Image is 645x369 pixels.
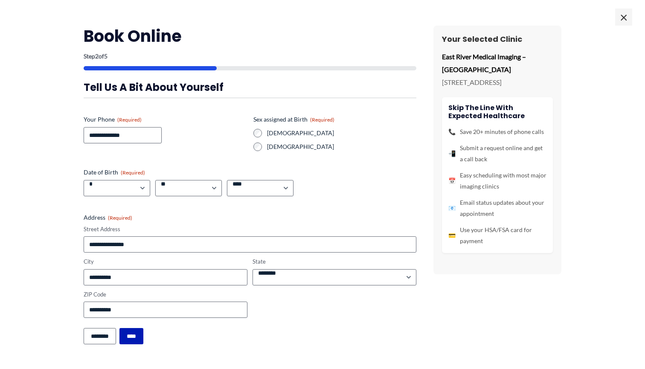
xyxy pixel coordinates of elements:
h2: Book Online [84,26,416,46]
span: 📧 [448,203,456,214]
p: East River Medical Imaging – [GEOGRAPHIC_DATA] [442,50,553,76]
h3: Tell us a bit about yourself [84,81,416,94]
span: 5 [104,52,107,60]
legend: Date of Birth [84,168,145,177]
span: (Required) [117,116,142,123]
span: 📅 [448,175,456,186]
span: (Required) [310,116,334,123]
li: Save 20+ minutes of phone calls [448,126,546,137]
li: Email status updates about your appointment [448,197,546,219]
span: (Required) [121,169,145,176]
span: 📲 [448,148,456,159]
legend: Sex assigned at Birth [253,115,334,124]
span: × [615,9,632,26]
span: (Required) [108,215,132,221]
label: State [253,258,416,266]
h3: Your Selected Clinic [442,34,553,44]
li: Use your HSA/FSA card for payment [448,224,546,247]
h4: Skip the line with Expected Healthcare [448,104,546,120]
span: 📞 [448,126,456,137]
span: 💳 [448,230,456,241]
p: [STREET_ADDRESS] [442,76,553,89]
legend: Address [84,213,132,222]
label: [DEMOGRAPHIC_DATA] [267,142,416,151]
li: Submit a request online and get a call back [448,142,546,165]
span: 2 [95,52,99,60]
label: Street Address [84,225,416,233]
label: ZIP Code [84,291,247,299]
li: Easy scheduling with most major imaging clinics [448,170,546,192]
p: Step of [84,53,416,59]
label: Your Phone [84,115,247,124]
label: City [84,258,247,266]
label: [DEMOGRAPHIC_DATA] [267,129,416,137]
